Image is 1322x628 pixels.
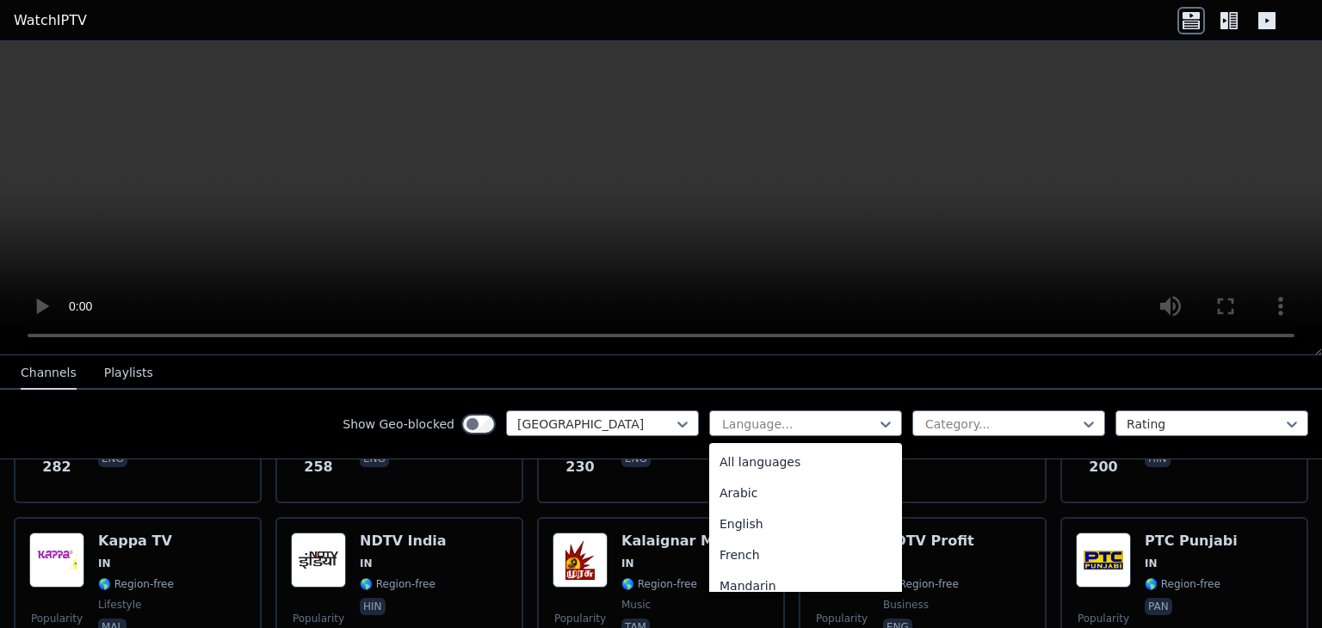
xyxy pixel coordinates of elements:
button: Channels [21,357,77,390]
span: IN [360,557,373,570]
button: Playlists [104,357,153,390]
h6: Kappa TV [98,533,174,550]
div: Arabic [709,477,902,508]
span: lifestyle [98,598,141,612]
div: All languages [709,446,902,477]
img: PTC Punjabi [1076,533,1131,588]
span: IN [98,557,111,570]
div: English [709,508,902,539]
div: French [709,539,902,570]
p: pan [1145,598,1172,615]
p: hin [360,598,386,615]
span: 282 [42,457,71,477]
img: Kalaignar Murasu [553,533,608,588]
h6: PTC Punjabi [1145,533,1238,550]
span: 230 [565,457,594,477]
span: Popularity [1078,612,1129,625]
span: Popularity [293,612,344,625]
span: 200 [1089,457,1117,477]
h6: NDTV India [360,533,447,550]
img: NDTV India [291,533,346,588]
span: 🌎 Region-free [1145,577,1220,591]
span: 🌎 Region-free [621,577,697,591]
h6: Kalaignar Murasu [621,533,758,550]
div: Mandarin [709,570,902,601]
a: WatchIPTV [14,10,87,31]
span: 🌎 Region-free [360,577,436,591]
h6: NDTV Profit [883,533,974,550]
span: IN [621,557,634,570]
span: 🌎 Region-free [98,577,174,591]
label: Show Geo-blocked [343,416,454,433]
span: 258 [304,457,332,477]
span: music [621,598,651,612]
span: Popularity [31,612,83,625]
span: business [883,598,929,612]
span: IN [1145,557,1158,570]
span: 🌎 Region-free [883,577,959,591]
span: Popularity [816,612,868,625]
img: Kappa TV [29,533,84,588]
span: Popularity [554,612,606,625]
